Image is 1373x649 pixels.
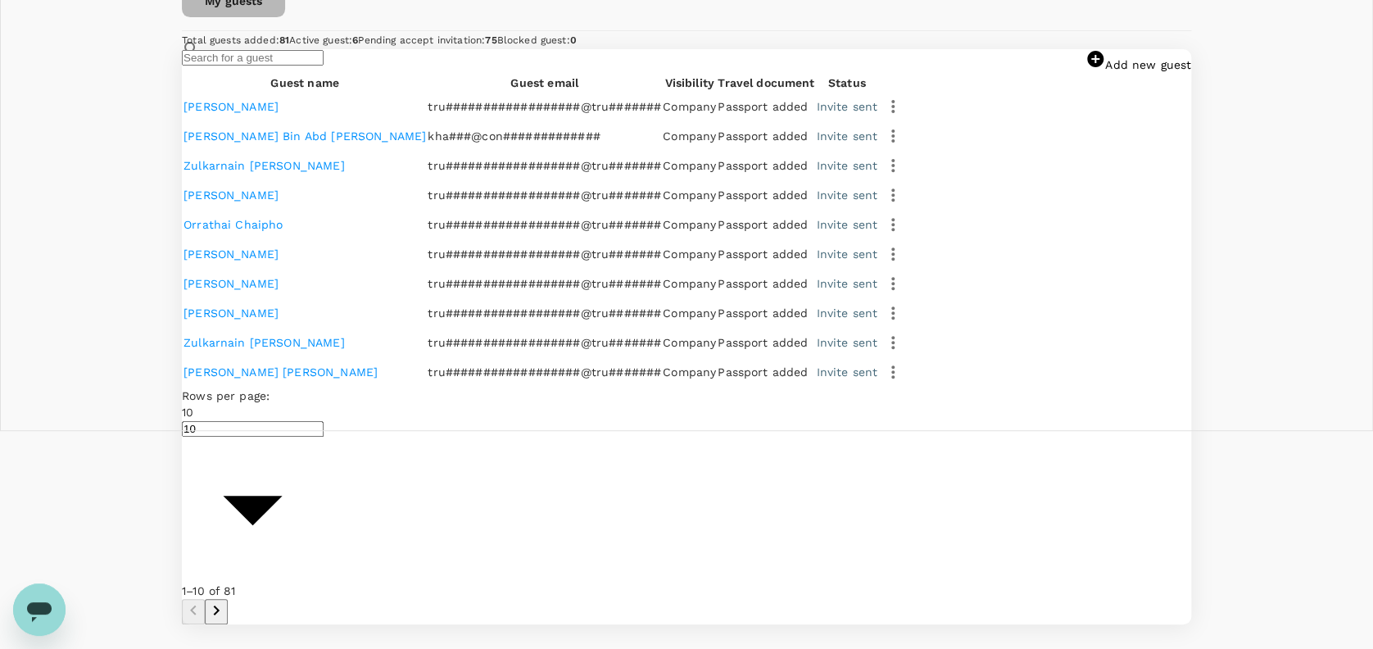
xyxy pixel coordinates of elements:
[184,218,283,231] a: Orrathai Chaipho
[184,365,378,379] a: [PERSON_NAME] [PERSON_NAME]
[428,152,661,179] td: tru##################@tru#######
[663,247,716,261] span: Company
[816,365,877,379] span: Invite sent
[718,129,808,143] span: Passport added
[816,129,877,143] span: Invite sent
[816,306,877,320] span: Invite sent
[718,277,808,290] span: Passport added
[570,34,577,46] span: 0
[663,100,716,113] span: Company
[428,181,661,209] td: tru##################@tru#######
[182,50,324,66] input: Search for a guest
[816,277,877,290] span: Invite sent
[184,159,345,172] a: Zulkarnain [PERSON_NAME]
[816,218,877,231] span: Invite sent
[718,100,808,113] span: Passport added
[663,188,716,202] span: Company
[428,211,661,238] td: tru##################@tru#######
[1085,58,1191,71] a: Add new guest
[663,306,716,320] span: Company
[428,122,661,150] td: kha###@con#############
[663,129,716,143] span: Company
[182,388,324,404] p: Rows per page:
[497,34,577,46] span: Blocked guest :
[485,34,496,46] span: 75
[718,306,808,320] span: Passport added
[184,277,279,290] a: [PERSON_NAME]
[182,599,205,624] button: Go to previous page
[182,583,324,599] p: 1–10 of 81
[663,218,716,231] span: Company
[718,75,814,91] th: Travel document
[289,34,358,46] span: Active guest :
[816,336,877,349] span: Invite sent
[816,75,877,91] th: Status
[182,404,324,420] div: 10
[428,75,661,91] th: Guest email
[184,100,279,113] a: [PERSON_NAME]
[13,583,66,636] iframe: Button to launch messaging window
[816,159,877,172] span: Invite sent
[663,336,716,349] span: Company
[663,159,716,172] span: Company
[279,34,289,46] span: 81
[718,218,808,231] span: Passport added
[358,34,496,46] span: Pending accept invitation :
[428,270,661,297] td: tru##################@tru#######
[663,365,716,379] span: Company
[718,247,808,261] span: Passport added
[816,247,877,261] span: Invite sent
[718,159,808,172] span: Passport added
[428,240,661,268] td: tru##################@tru#######
[428,299,661,327] td: tru##################@tru#######
[205,599,228,624] button: Go to next page
[184,306,279,320] a: [PERSON_NAME]
[663,277,716,290] span: Company
[182,34,289,46] span: Total guests added :
[718,336,808,349] span: Passport added
[428,329,661,356] td: tru##################@tru#######
[718,365,808,379] span: Passport added
[184,129,426,143] a: [PERSON_NAME] Bin Abd [PERSON_NAME]
[184,188,279,202] a: [PERSON_NAME]
[428,93,661,120] td: tru##################@tru#######
[718,188,808,202] span: Passport added
[816,188,877,202] span: Invite sent
[663,75,716,91] th: Visibility
[428,358,661,386] td: tru##################@tru#######
[184,247,279,261] a: [PERSON_NAME]
[184,336,345,349] a: Zulkarnain [PERSON_NAME]
[184,75,426,91] th: Guest name
[816,100,877,113] span: Invite sent
[352,34,358,46] span: 6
